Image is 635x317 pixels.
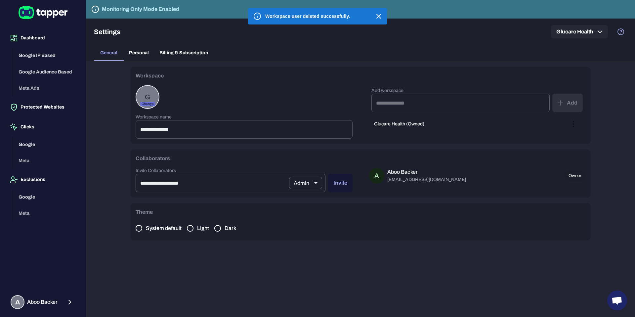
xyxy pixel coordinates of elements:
h6: Monitoring Only Mode Enabled [102,5,179,13]
span: Light [197,225,209,232]
a: Open chat [607,291,627,310]
h6: Collaborators [136,155,170,162]
a: Dashboard [5,35,80,40]
h6: Workspace name [136,114,353,120]
button: Dashboard [5,29,80,47]
a: Protected Websites [5,104,80,110]
button: Personal [124,45,154,61]
h6: Theme [136,208,153,216]
button: Protected Websites [5,98,80,116]
button: General [94,45,124,61]
span: System default [146,225,182,232]
a: Google [13,194,80,199]
button: Google [13,136,80,153]
button: GChange [136,85,159,109]
button: Exclusions [5,170,80,189]
div: A [11,295,24,309]
h6: Add workspace [371,88,550,94]
span: Dark [225,225,236,232]
div: Admin [289,174,322,192]
span: Aboo Backer [27,299,58,305]
p: [EMAIL_ADDRESS][DOMAIN_NAME] [387,177,466,183]
a: Google IP Based [13,52,80,58]
p: Workspace user deleted successfully. [265,13,350,20]
span: Owner [565,173,585,178]
button: AAboo Backer [5,293,80,312]
p: Change [140,102,155,106]
a: Exclusions [5,176,80,182]
p: Glucare Health (Owned) [374,121,424,127]
div: A [369,168,385,184]
button: Glucare Health [551,25,608,38]
div: G [136,85,159,109]
h6: Aboo Backer [387,169,466,175]
div: platform selection [94,45,627,61]
a: Google [13,141,80,147]
a: Clicks [5,124,80,129]
h6: Invite Collaborators [136,168,353,174]
h6: Workspace [136,72,164,80]
button: Billing & Subscription [154,45,213,61]
a: Google Audience Based [13,68,80,74]
button: Clicks [5,118,80,136]
button: Google Audience Based [13,64,80,80]
svg: Tapper is not blocking any fraudulent activity for this domain [91,5,99,13]
button: Google IP Based [13,47,80,64]
button: Invite [328,174,353,192]
button: Google [13,189,80,205]
h5: Settings [94,28,120,36]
